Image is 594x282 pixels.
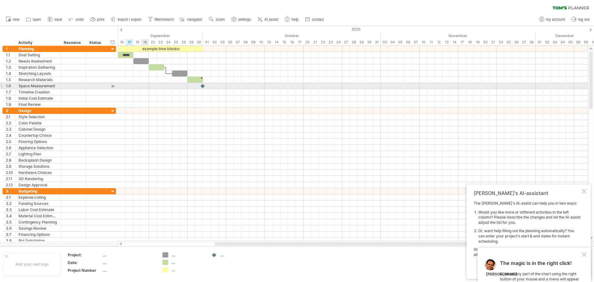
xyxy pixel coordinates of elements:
[303,39,311,46] div: Monday, 20 October 2025
[238,17,251,22] span: settings
[171,260,205,265] div: ....
[19,170,58,176] div: Hardware Choices
[6,201,15,206] div: 3.2
[6,71,15,76] div: 1.4
[404,39,412,46] div: Thursday, 6 November 2025
[6,219,15,225] div: 3.5
[505,39,512,46] div: Tuesday, 25 November 2025
[171,252,205,258] div: ....
[500,260,572,269] span: The magic is in the right click!
[478,210,580,225] li: Would you like more or different activities in the left column? Please describe the changes and l...
[257,39,265,46] div: Friday, 10 October 2025
[6,95,15,101] div: 1.8
[528,39,536,46] div: Friday, 28 November 2025
[4,15,21,24] a: new
[3,253,61,276] div: Add your own logo
[118,39,126,46] div: Tuesday, 16 September 2025
[19,194,58,200] div: Expense Listing
[6,126,15,132] div: 2.3
[474,190,580,196] div: [PERSON_NAME]'s AI-assistant
[103,260,155,265] div: ....
[157,39,164,46] div: Tuesday, 23 September 2025
[474,201,580,273] div: The [PERSON_NAME]'s AI-assist can help you in two ways: Give it a try! With the undo button in th...
[89,15,106,24] a: print
[6,52,15,58] div: 1.1
[381,33,536,39] div: November 2025
[6,225,15,231] div: 3.6
[256,15,280,24] a: AI assist
[6,163,15,169] div: 2.9
[13,17,19,22] span: new
[19,157,58,163] div: Backsplash Design
[19,108,58,114] div: Design
[489,39,497,46] div: Friday, 21 November 2025
[6,83,15,89] div: 1.6
[389,39,396,46] div: Tuesday, 4 November 2025
[19,132,58,138] div: Countertop Choice
[6,207,15,213] div: 3.3
[312,17,324,22] span: contact
[334,39,342,46] div: Friday, 24 October 2025
[141,39,149,46] div: Friday, 19 September 2025
[172,39,180,46] div: Thursday, 25 September 2025
[6,182,15,188] div: 2.12
[273,39,280,46] div: Tuesday, 14 October 2025
[19,52,58,58] div: Goal Setting
[109,15,143,24] a: import / export
[68,260,102,265] div: Date:
[19,139,58,145] div: Flooring Options
[6,151,15,157] div: 2.7
[18,40,57,46] div: Activity
[6,108,15,114] div: 2
[218,39,226,46] div: Friday, 3 October 2025
[288,39,296,46] div: Thursday, 16 October 2025
[6,114,15,120] div: 2.1
[497,39,505,46] div: Monday, 24 November 2025
[19,71,58,76] div: Sketching Layouts
[19,225,58,231] div: Savings Review
[450,39,458,46] div: Friday, 14 November 2025
[203,39,211,46] div: Wednesday, 1 October 2025
[179,15,204,24] a: navigator
[68,268,102,273] div: Project Number
[33,33,203,39] div: September 2025
[19,232,58,237] div: Financing Options
[311,39,319,46] div: Tuesday, 21 October 2025
[578,17,589,22] span: log out
[97,17,104,22] span: print
[486,272,517,277] div: [PERSON_NAME]
[443,39,450,46] div: Thursday, 13 November 2025
[466,39,474,46] div: Tuesday, 18 November 2025
[474,39,481,46] div: Wednesday, 19 November 2025
[149,39,157,46] div: Monday, 22 September 2025
[6,120,15,126] div: 2.2
[291,17,299,22] span: help
[19,58,58,64] div: Needs Assessment
[6,232,15,237] div: 3.7
[435,39,443,46] div: Wednesday, 12 November 2025
[19,213,58,219] div: Material Cost Estimate
[543,39,551,46] div: Tuesday, 2 December 2025
[412,39,420,46] div: Friday, 7 November 2025
[68,252,102,258] div: Project:
[230,15,253,24] a: settings
[19,176,58,182] div: 3D Rendering
[19,114,58,120] div: Style Selection
[6,46,15,52] div: 1
[19,77,58,83] div: Research Materials
[155,17,174,22] span: filter/search
[226,39,234,46] div: Monday, 6 October 2025
[19,182,58,188] div: Design Approval
[126,39,133,46] div: Wednesday, 17 September 2025
[6,145,15,151] div: 2.6
[64,40,83,46] div: Resource
[187,39,195,46] div: Monday, 29 September 2025
[19,102,58,107] div: Final Review
[195,39,203,46] div: Tuesday, 30 September 2025
[249,39,257,46] div: Thursday, 9 October 2025
[265,39,273,46] div: Monday, 13 October 2025
[6,157,15,163] div: 2.8
[110,83,116,89] div: scroll to activity
[19,219,58,225] div: Contingency Planning
[19,64,58,70] div: Inspiration Gathering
